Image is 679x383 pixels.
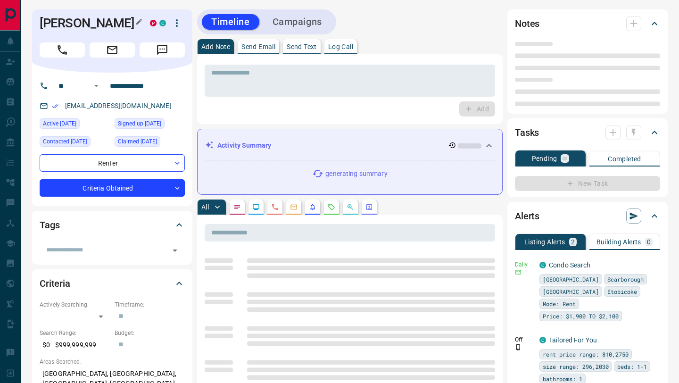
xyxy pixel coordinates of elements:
[515,125,539,140] h2: Tasks
[607,275,644,284] span: Scarborough
[515,260,534,269] p: Daily
[543,350,629,359] span: rent price range: 810,2750
[515,205,660,227] div: Alerts
[524,239,565,245] p: Listing Alerts
[91,80,102,92] button: Open
[290,203,298,211] svg: Emails
[40,276,70,291] h2: Criteria
[549,336,597,344] a: Tailored For You
[543,275,599,284] span: [GEOGRAPHIC_DATA]
[608,156,641,162] p: Completed
[40,214,185,236] div: Tags
[52,103,58,109] svg: Email Verified
[40,272,185,295] div: Criteria
[115,136,185,150] div: Mon May 27 2024
[263,14,331,30] button: Campaigns
[539,262,546,268] div: condos.ca
[217,141,271,150] p: Activity Summary
[43,137,87,146] span: Contacted [DATE]
[328,203,335,211] svg: Requests
[40,179,185,197] div: Criteria Obtained
[40,358,185,366] p: Areas Searched:
[287,43,317,50] p: Send Text
[252,203,260,211] svg: Lead Browsing Activity
[515,269,522,275] svg: Email
[40,154,185,172] div: Renter
[617,362,647,371] span: beds: 1-1
[40,329,110,337] p: Search Range:
[515,16,539,31] h2: Notes
[40,42,85,58] span: Call
[43,119,76,128] span: Active [DATE]
[271,203,279,211] svg: Calls
[543,362,609,371] span: size range: 296,2030
[115,118,185,132] div: Tue May 21 2024
[543,311,619,321] span: Price: $1,900 TO $2,100
[40,118,110,132] div: Thu Dec 19 2024
[40,337,110,353] p: $0 - $999,999,999
[571,239,575,245] p: 2
[325,169,387,179] p: generating summary
[202,14,259,30] button: Timeline
[549,261,591,269] a: Condo Search
[328,43,353,50] p: Log Call
[596,239,641,245] p: Building Alerts
[205,137,495,154] div: Activity Summary
[515,12,660,35] div: Notes
[241,43,275,50] p: Send Email
[150,20,157,26] div: property.ca
[159,20,166,26] div: condos.ca
[40,217,59,233] h2: Tags
[65,102,172,109] a: [EMAIL_ADDRESS][DOMAIN_NAME]
[543,287,599,296] span: [GEOGRAPHIC_DATA]
[115,329,185,337] p: Budget:
[118,119,161,128] span: Signed up [DATE]
[515,208,539,224] h2: Alerts
[40,136,110,150] div: Sun Nov 03 2024
[515,335,534,344] p: Off
[607,287,637,296] span: Etobicoke
[532,155,557,162] p: Pending
[543,299,576,308] span: Mode: Rent
[515,121,660,144] div: Tasks
[347,203,354,211] svg: Opportunities
[515,344,522,350] svg: Push Notification Only
[118,137,157,146] span: Claimed [DATE]
[115,300,185,309] p: Timeframe:
[140,42,185,58] span: Message
[201,43,230,50] p: Add Note
[90,42,135,58] span: Email
[365,203,373,211] svg: Agent Actions
[309,203,316,211] svg: Listing Alerts
[40,16,136,31] h1: [PERSON_NAME]
[40,300,110,309] p: Actively Searching:
[168,244,182,257] button: Open
[201,204,209,210] p: All
[539,337,546,343] div: condos.ca
[647,239,651,245] p: 0
[233,203,241,211] svg: Notes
